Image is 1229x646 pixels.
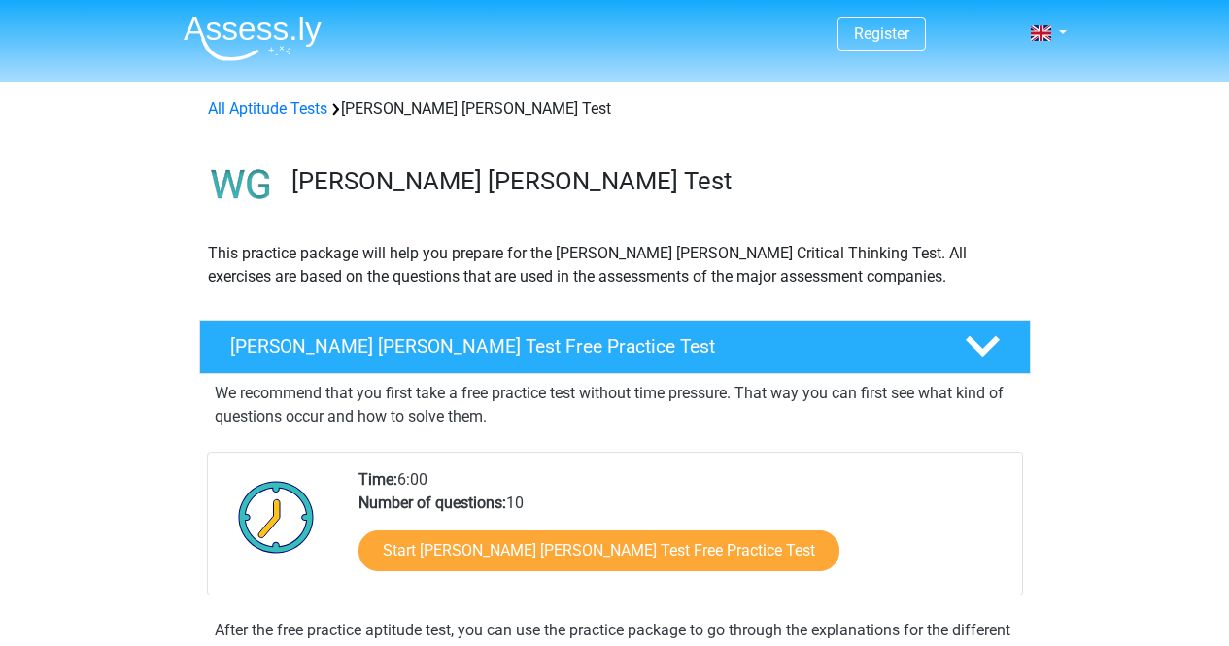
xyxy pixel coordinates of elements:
[184,16,322,61] img: Assessly
[208,99,327,118] a: All Aptitude Tests
[200,144,283,226] img: watson glaser test
[358,530,839,571] a: Start [PERSON_NAME] [PERSON_NAME] Test Free Practice Test
[358,470,397,489] b: Time:
[215,382,1015,428] p: We recommend that you first take a free practice test without time pressure. That way you can fir...
[230,335,934,357] h4: [PERSON_NAME] [PERSON_NAME] Test Free Practice Test
[227,468,325,565] img: Clock
[854,24,909,43] a: Register
[208,242,1022,289] p: This practice package will help you prepare for the [PERSON_NAME] [PERSON_NAME] Critical Thinking...
[358,493,506,512] b: Number of questions:
[344,468,1021,595] div: 6:00 10
[200,97,1030,120] div: [PERSON_NAME] [PERSON_NAME] Test
[291,166,1015,196] h3: [PERSON_NAME] [PERSON_NAME] Test
[191,320,1039,374] a: [PERSON_NAME] [PERSON_NAME] Test Free Practice Test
